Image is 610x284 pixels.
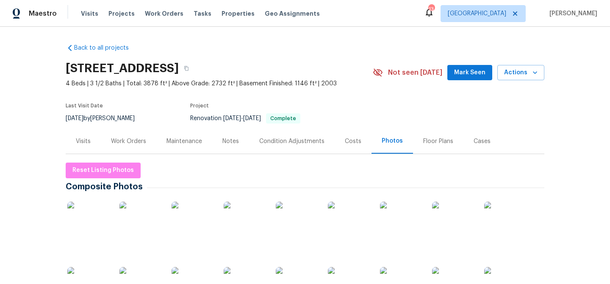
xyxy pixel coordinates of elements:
[546,9,597,18] span: [PERSON_NAME]
[190,103,209,108] span: Project
[423,137,453,146] div: Floor Plans
[190,115,300,121] span: Renovation
[454,67,485,78] span: Mark Seen
[66,113,145,124] div: by [PERSON_NAME]
[428,5,434,14] div: 13
[474,137,491,146] div: Cases
[66,64,179,73] h2: [STREET_ADDRESS]
[223,115,261,121] span: -
[447,65,492,81] button: Mark Seen
[259,137,324,146] div: Condition Adjustments
[382,137,403,145] div: Photos
[108,9,135,18] span: Projects
[504,67,538,78] span: Actions
[145,9,183,18] span: Work Orders
[81,9,98,18] span: Visits
[72,165,134,176] span: Reset Listing Photos
[222,137,239,146] div: Notes
[194,11,211,17] span: Tasks
[66,115,83,121] span: [DATE]
[222,9,255,18] span: Properties
[179,61,194,76] button: Copy Address
[497,65,544,81] button: Actions
[345,137,361,146] div: Costs
[66,183,147,191] span: Composite Photos
[267,116,299,121] span: Complete
[66,163,141,178] button: Reset Listing Photos
[243,115,261,121] span: [DATE]
[66,79,373,88] span: 4 Beds | 3 1/2 Baths | Total: 3878 ft² | Above Grade: 2732 ft² | Basement Finished: 1146 ft² | 2003
[66,103,103,108] span: Last Visit Date
[29,9,57,18] span: Maestro
[223,115,241,121] span: [DATE]
[66,44,147,52] a: Back to all projects
[265,9,320,18] span: Geo Assignments
[448,9,506,18] span: [GEOGRAPHIC_DATA]
[76,137,91,146] div: Visits
[111,137,146,146] div: Work Orders
[388,68,442,77] span: Not seen [DATE]
[166,137,202,146] div: Maintenance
